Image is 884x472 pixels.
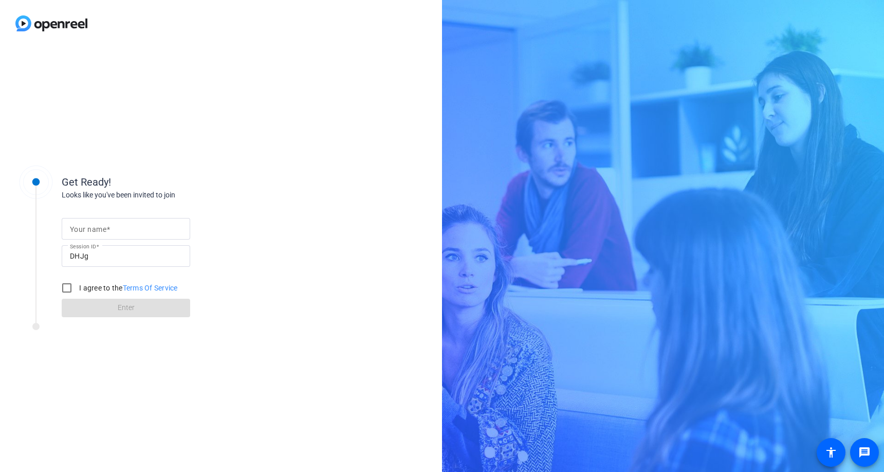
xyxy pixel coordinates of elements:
[825,446,837,459] mat-icon: accessibility
[70,225,106,233] mat-label: Your name
[123,284,178,292] a: Terms Of Service
[77,283,178,293] label: I agree to the
[858,446,871,459] mat-icon: message
[62,174,267,190] div: Get Ready!
[62,190,267,201] div: Looks like you've been invited to join
[70,243,96,249] mat-label: Session ID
